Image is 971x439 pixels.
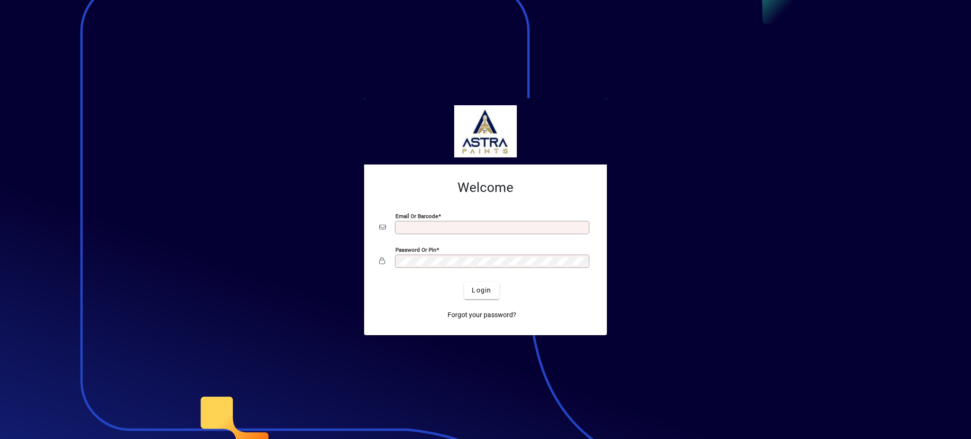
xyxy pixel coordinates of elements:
[444,307,520,324] a: Forgot your password?
[448,310,516,320] span: Forgot your password?
[395,212,438,219] mat-label: Email or Barcode
[395,246,436,253] mat-label: Password or Pin
[472,285,491,295] span: Login
[379,180,592,196] h2: Welcome
[464,282,499,299] button: Login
